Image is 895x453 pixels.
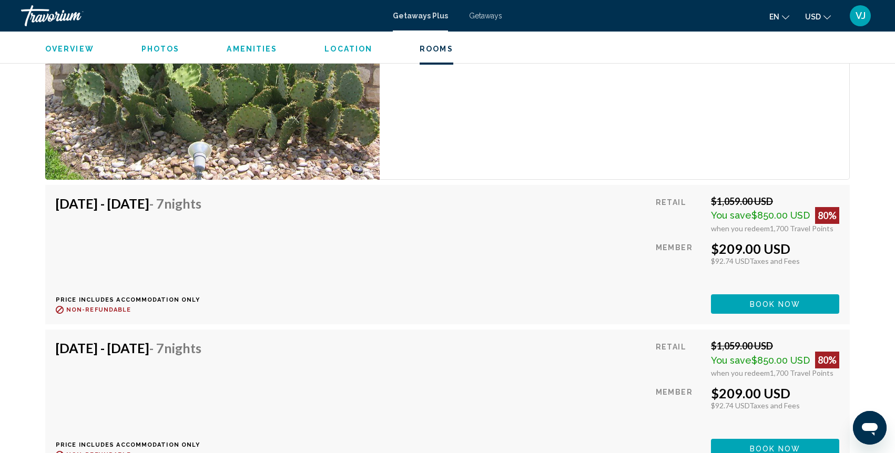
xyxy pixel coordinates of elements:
[815,207,839,224] div: 80%
[149,340,201,356] span: - 7
[711,241,839,256] div: $209.00 USD
[853,411,887,445] iframe: Button to launch messaging window
[711,294,839,314] button: Book now
[66,306,131,313] span: Non-refundable
[751,210,810,221] span: $850.00 USD
[656,385,703,431] div: Member
[164,340,201,356] span: Nights
[751,355,810,366] span: $850.00 USD
[56,441,209,448] p: Price includes accommodation only
[805,13,821,21] span: USD
[711,368,770,377] span: when you redeem
[56,195,201,211] h4: [DATE] - [DATE]
[656,195,703,233] div: Retail
[805,9,831,24] button: Change currency
[56,340,201,356] h4: [DATE] - [DATE]
[227,45,277,53] span: Amenities
[749,401,800,410] span: Taxes and Fees
[770,224,833,233] span: 1,700 Travel Points
[711,195,839,207] div: $1,059.00 USD
[141,44,180,54] button: Photos
[711,224,770,233] span: when you redeem
[815,352,839,368] div: 80%
[21,5,382,26] a: Travorium
[749,256,800,265] span: Taxes and Fees
[56,296,209,303] p: Price includes accommodation only
[711,355,751,366] span: You save
[469,12,502,20] a: Getaways
[141,45,180,53] span: Photos
[420,45,453,53] span: Rooms
[656,241,703,286] div: Member
[769,13,779,21] span: en
[324,45,372,53] span: Location
[656,340,703,377] div: Retail
[711,210,751,221] span: You save
[711,256,839,265] div: $92.74 USD
[227,44,277,54] button: Amenities
[847,5,874,27] button: User Menu
[324,44,372,54] button: Location
[420,44,453,54] button: Rooms
[45,45,94,53] span: Overview
[750,300,801,308] span: Book now
[149,195,201,211] span: - 7
[770,368,833,377] span: 1,700 Travel Points
[711,401,839,410] div: $92.74 USD
[711,340,839,352] div: $1,059.00 USD
[393,12,448,20] a: Getaways Plus
[164,195,201,211] span: Nights
[769,9,789,24] button: Change language
[45,44,94,54] button: Overview
[856,11,866,21] span: VJ
[711,385,839,401] div: $209.00 USD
